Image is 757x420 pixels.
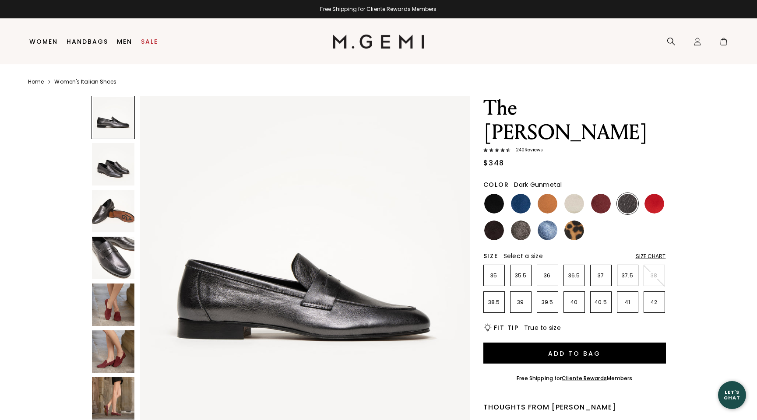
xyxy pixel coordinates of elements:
p: 42 [644,299,665,306]
img: Sunset Red [644,194,664,213]
a: Cliente Rewards [562,374,607,382]
div: $348 [483,158,504,168]
button: Add to Bag [483,343,666,364]
p: 35.5 [511,272,531,279]
a: Women [29,38,58,45]
p: 37.5 [617,272,638,279]
img: The Sacca Donna [92,283,134,326]
img: Dark Gunmetal [618,194,637,213]
span: True to size [524,323,561,332]
span: Select a size [503,252,543,260]
img: Dark Chocolate [484,220,504,240]
div: Free Shipping for Members [517,375,633,382]
a: 240Reviews [483,147,666,154]
p: 40 [564,299,584,306]
span: Dark Gunmetal [514,180,562,189]
h2: Color [483,181,509,188]
h2: Fit Tip [494,324,519,331]
img: Navy [511,194,531,213]
p: 37 [591,272,611,279]
div: Size Chart [636,253,666,260]
img: M.Gemi [333,35,424,49]
img: Leopard [564,220,584,240]
div: Thoughts from [PERSON_NAME] [483,402,666,413]
h2: Size [483,252,498,259]
p: 38.5 [484,299,504,306]
p: 35 [484,272,504,279]
p: 36 [537,272,558,279]
img: Sapphire [538,220,557,240]
img: Cocoa [511,220,531,240]
a: Sale [141,38,158,45]
p: 40.5 [591,299,611,306]
img: The Sacca Donna [92,237,134,279]
img: The Sacca Donna [92,143,134,185]
p: 39.5 [537,299,558,306]
p: 38 [644,272,665,279]
p: 36.5 [564,272,584,279]
h1: The [PERSON_NAME] [483,96,666,145]
a: Handbags [67,38,108,45]
a: Home [28,78,44,85]
img: The Sacca Donna [92,377,134,420]
p: 39 [511,299,531,306]
span: 240 Review s [511,147,543,153]
img: Light Oatmeal [564,194,584,213]
a: Women's Italian Shoes [54,78,116,85]
img: The Sacca Donna [92,330,134,373]
div: Let's Chat [718,389,746,400]
img: Luggage [538,194,557,213]
img: Burgundy [591,194,611,213]
img: The Sacca Donna [92,190,134,232]
img: Black [484,194,504,213]
p: 41 [617,299,638,306]
a: Men [117,38,132,45]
